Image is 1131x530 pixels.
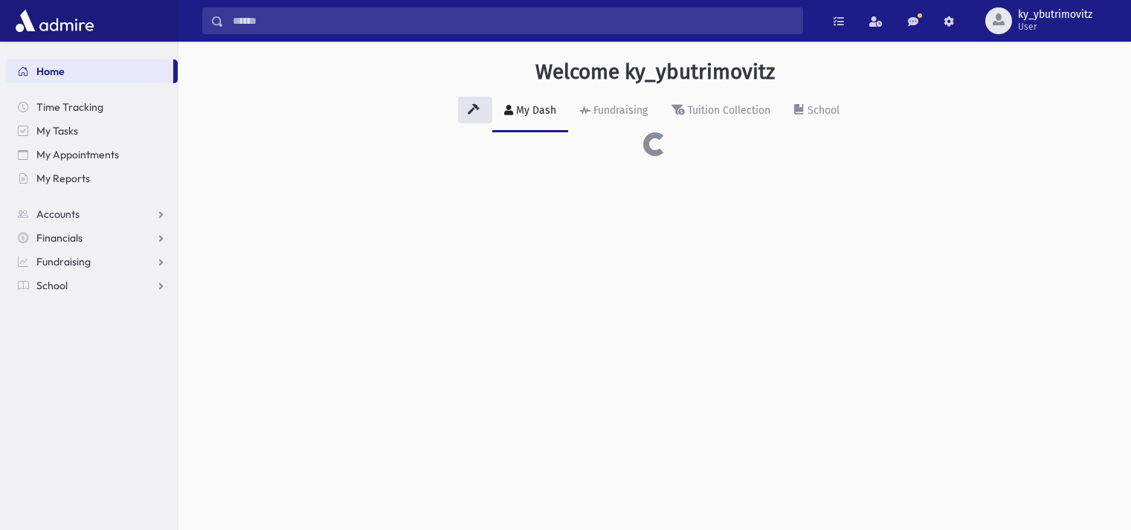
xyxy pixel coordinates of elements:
[6,250,178,274] a: Fundraising
[6,202,178,226] a: Accounts
[36,148,119,161] span: My Appointments
[6,95,178,119] a: Time Tracking
[6,167,178,190] a: My Reports
[6,274,178,297] a: School
[36,172,90,185] span: My Reports
[36,207,80,221] span: Accounts
[513,104,556,117] div: My Dash
[36,65,65,78] span: Home
[568,91,660,132] a: Fundraising
[36,124,78,138] span: My Tasks
[1018,9,1092,21] span: ky_ybutrimovitz
[36,279,68,292] span: School
[6,226,178,250] a: Financials
[36,100,103,114] span: Time Tracking
[535,59,775,85] h3: Welcome ky_ybutrimovitz
[12,6,97,36] img: AdmirePro
[805,104,840,117] div: School
[6,119,178,143] a: My Tasks
[6,59,173,83] a: Home
[224,7,802,34] input: Search
[492,91,568,132] a: My Dash
[685,104,770,117] div: Tuition Collection
[6,143,178,167] a: My Appointments
[590,104,648,117] div: Fundraising
[782,91,851,132] a: School
[36,231,83,245] span: Financials
[1018,21,1092,33] span: User
[36,255,91,268] span: Fundraising
[660,91,782,132] a: Tuition Collection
